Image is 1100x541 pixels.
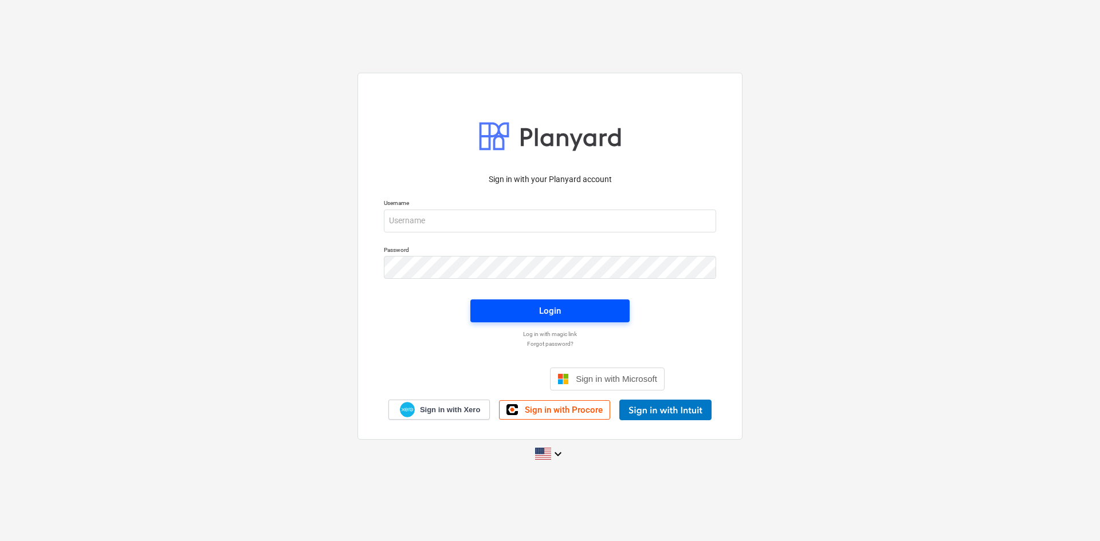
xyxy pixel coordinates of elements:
[384,246,716,256] p: Password
[539,303,561,318] div: Login
[1043,486,1100,541] iframe: Chat Widget
[470,299,630,322] button: Login
[551,447,565,461] i: keyboard_arrow_down
[384,199,716,209] p: Username
[384,173,716,185] p: Sign in with your Planyard account
[557,373,569,385] img: Microsoft logo
[378,330,722,338] a: Log in with magic link
[420,405,480,415] span: Sign in with Xero
[378,340,722,347] a: Forgot password?
[525,405,603,415] span: Sign in with Procore
[430,366,547,392] iframe: Sign in with Google Button
[388,400,490,420] a: Sign in with Xero
[499,400,610,420] a: Sign in with Procore
[384,210,716,232] input: Username
[576,374,657,384] span: Sign in with Microsoft
[400,402,415,417] img: Xero logo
